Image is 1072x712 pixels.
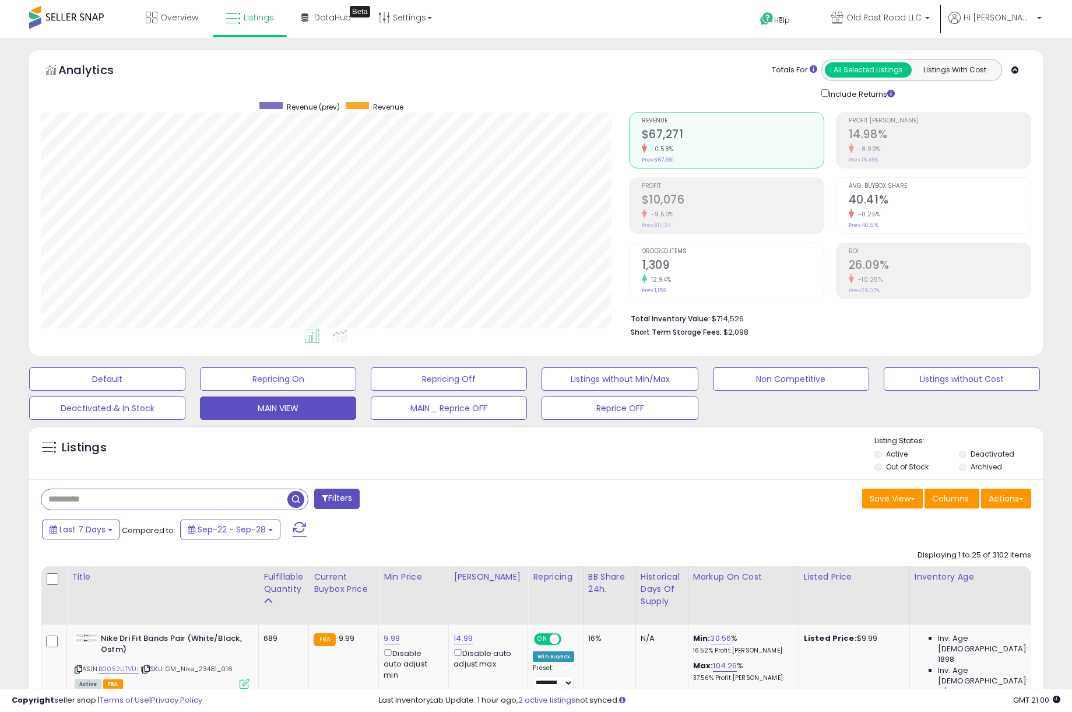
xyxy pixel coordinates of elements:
[454,571,523,583] div: [PERSON_NAME]
[751,3,813,38] a: Help
[588,571,631,595] div: BB Share 24h.
[642,258,824,274] h2: 1,309
[693,633,711,644] b: Min:
[938,654,955,665] span: 1898
[849,128,1031,143] h2: 14.98%
[971,462,1002,472] label: Archived
[160,12,198,23] span: Overview
[12,695,54,706] strong: Copyright
[314,571,374,595] div: Current Buybox Price
[75,633,249,688] div: ASIN:
[862,489,923,508] button: Save View
[804,571,905,583] div: Listed Price
[373,102,403,112] span: Revenue
[12,695,202,706] div: seller snap | |
[938,686,952,697] span: N/A
[846,12,922,23] span: Old Post Road LLC
[849,156,878,163] small: Prev: 16.46%
[693,571,794,583] div: Markup on Cost
[371,397,527,420] button: MAIN _ Reprice OFF
[642,248,824,255] span: Ordered Items
[915,571,1049,583] div: Inventory Age
[379,695,1060,706] div: Last InventoryLab Update: 1 hour ago, not synced.
[981,489,1031,508] button: Actions
[641,633,679,644] div: N/A
[72,571,254,583] div: Title
[151,695,202,706] a: Privacy Policy
[693,633,790,655] div: %
[918,550,1031,561] div: Displaying 1 to 25 of 3102 items
[542,367,698,391] button: Listings without Min/Max
[925,489,979,508] button: Columns
[938,633,1045,654] span: Inv. Age [DEMOGRAPHIC_DATA]:
[631,327,722,337] b: Short Term Storage Fees:
[641,571,683,608] div: Historical Days Of Supply
[693,661,790,682] div: %
[932,493,969,504] span: Columns
[886,462,929,472] label: Out of Stock
[886,449,908,459] label: Active
[760,12,774,26] i: Get Help
[180,520,280,539] button: Sep-22 - Sep-28
[75,633,98,645] img: 31e4Vzc6BIL._SL40_.jpg
[101,633,242,658] b: Nike Dri Fit Bands Pair (White/Black, Osfm)
[849,183,1031,190] span: Avg. Buybox Share
[198,524,266,535] span: Sep-22 - Sep-28
[911,62,998,78] button: Listings With Cost
[647,275,672,284] small: 12.94%
[813,87,909,100] div: Include Returns
[849,118,1031,124] span: Profit [PERSON_NAME]
[774,15,790,25] span: Help
[339,633,355,644] span: 9.99
[287,102,340,112] span: Revenue (prev)
[647,210,674,219] small: -9.50%
[849,193,1031,209] h2: 40.41%
[804,633,901,644] div: $9.99
[384,647,440,681] div: Disable auto adjust min
[122,525,175,536] span: Compared to:
[314,633,335,646] small: FBA
[533,651,574,662] div: Win BuyBox
[59,524,106,535] span: Last 7 Days
[29,367,185,391] button: Default
[371,367,527,391] button: Repricing Off
[535,634,550,644] span: ON
[693,647,790,655] p: 16.52% Profit [PERSON_NAME]
[100,695,149,706] a: Terms of Use
[964,12,1034,23] span: Hi [PERSON_NAME]
[849,222,878,229] small: Prev: 40.51%
[854,145,881,153] small: -8.99%
[29,397,185,420] button: Deactivated & In Stock
[560,634,578,644] span: OFF
[200,367,356,391] button: Repricing On
[688,566,799,625] th: The percentage added to the cost of goods (COGS) that forms the calculator for Min & Max prices.
[710,633,731,644] a: 30.56
[642,128,824,143] h2: $67,271
[99,664,139,674] a: B0052UTVUI
[542,397,698,420] button: Reprice OFF
[772,65,817,76] div: Totals For
[533,571,578,583] div: Repricing
[314,12,351,23] span: DataHub
[647,145,674,153] small: -0.58%
[533,664,574,690] div: Preset:
[314,489,360,509] button: Filters
[642,183,824,190] span: Profit
[454,647,519,669] div: Disable auto adjust max
[938,665,1045,686] span: Inv. Age [DEMOGRAPHIC_DATA]:
[350,6,370,17] div: Tooltip anchor
[631,311,1022,325] li: $714,526
[825,62,912,78] button: All Selected Listings
[723,327,748,338] span: $2,098
[58,62,136,81] h5: Analytics
[642,193,824,209] h2: $10,076
[454,633,473,644] a: 14.99
[971,449,1014,459] label: Deactivated
[849,248,1031,255] span: ROI
[713,367,869,391] button: Non Competitive
[849,258,1031,274] h2: 26.09%
[384,633,400,644] a: 9.99
[693,660,714,671] b: Max:
[948,12,1042,38] a: Hi [PERSON_NAME]
[631,314,710,324] b: Total Inventory Value:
